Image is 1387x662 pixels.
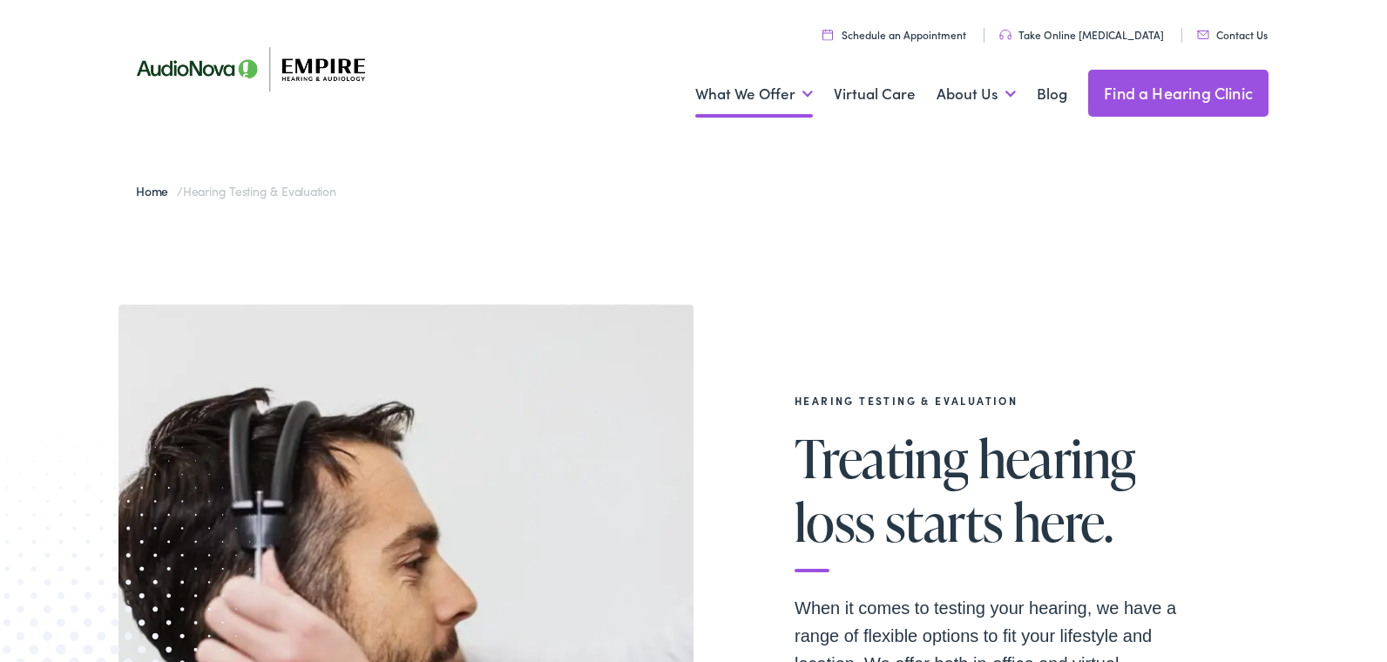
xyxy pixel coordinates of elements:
[834,62,916,126] a: Virtual Care
[1088,70,1269,117] a: Find a Hearing Clinic
[1013,493,1113,551] span: here.
[1037,62,1067,126] a: Blog
[822,27,966,42] a: Schedule an Appointment
[795,395,1213,407] h2: Hearing Testing & Evaluation
[937,62,1016,126] a: About Us
[822,29,833,40] img: utility icon
[183,182,336,199] span: Hearing Testing & Evaluation
[136,182,177,199] a: Home
[999,30,1011,40] img: utility icon
[885,493,1003,551] span: starts
[978,429,1136,487] span: hearing
[1197,27,1268,42] a: Contact Us
[136,182,336,199] span: /
[695,62,813,126] a: What We Offer
[999,27,1164,42] a: Take Online [MEDICAL_DATA]
[795,493,876,551] span: loss
[795,429,968,487] span: Treating
[1197,30,1209,39] img: utility icon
